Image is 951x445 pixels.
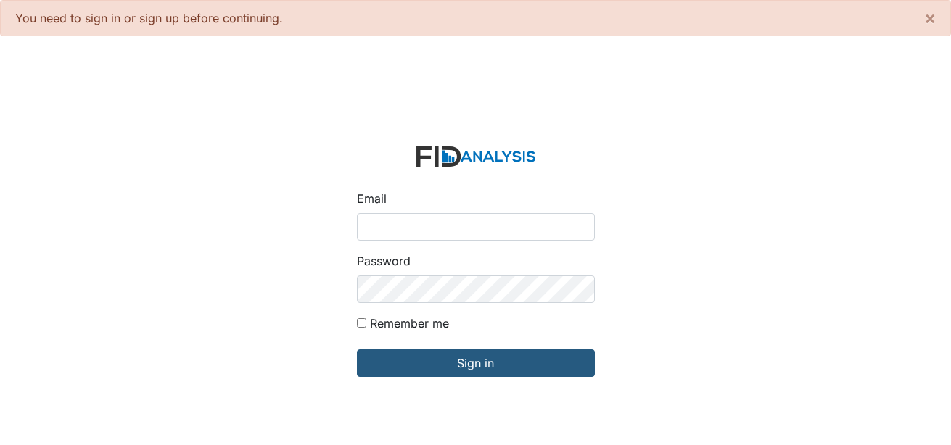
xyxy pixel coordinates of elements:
button: × [910,1,950,36]
span: × [924,7,936,28]
img: logo-2fc8c6e3336f68795322cb6e9a2b9007179b544421de10c17bdaae8622450297.svg [416,146,535,167]
input: Sign in [357,349,595,377]
label: Email [357,190,387,207]
label: Password [357,252,411,270]
label: Remember me [370,315,449,332]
